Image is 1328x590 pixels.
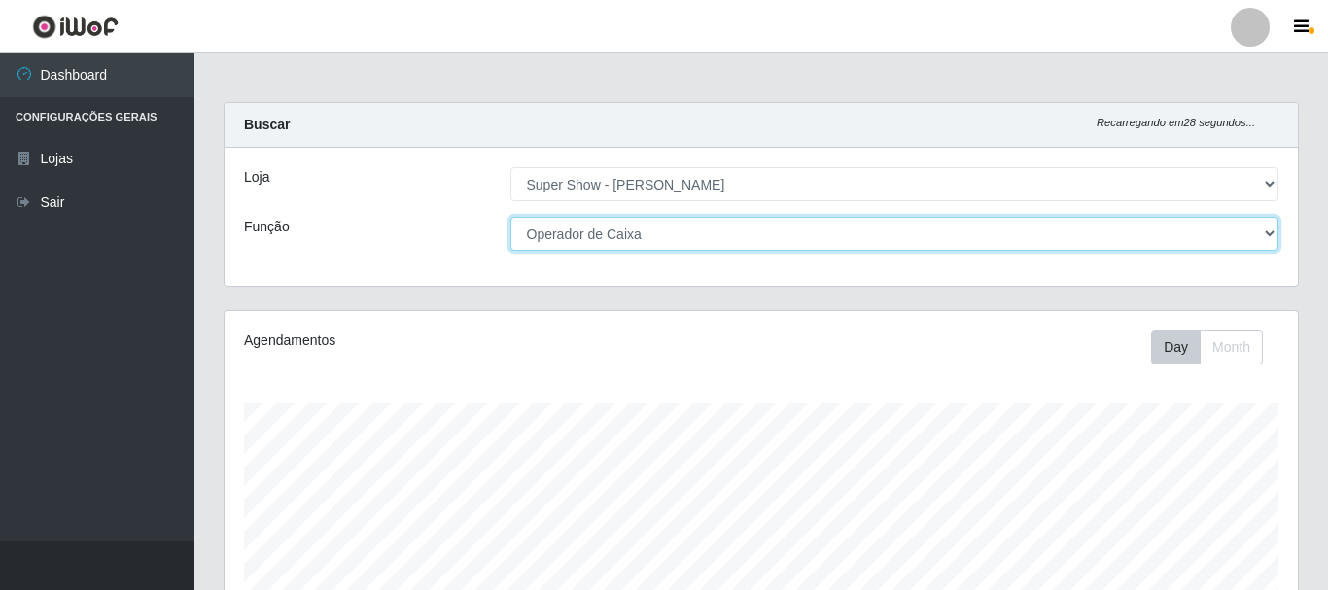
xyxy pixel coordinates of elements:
[1151,330,1201,364] button: Day
[1200,330,1263,364] button: Month
[244,330,658,351] div: Agendamentos
[244,117,290,132] strong: Buscar
[1151,330,1263,364] div: First group
[244,217,290,237] label: Função
[1151,330,1278,364] div: Toolbar with button groups
[32,15,119,39] img: CoreUI Logo
[1097,117,1255,128] i: Recarregando em 28 segundos...
[244,167,269,188] label: Loja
